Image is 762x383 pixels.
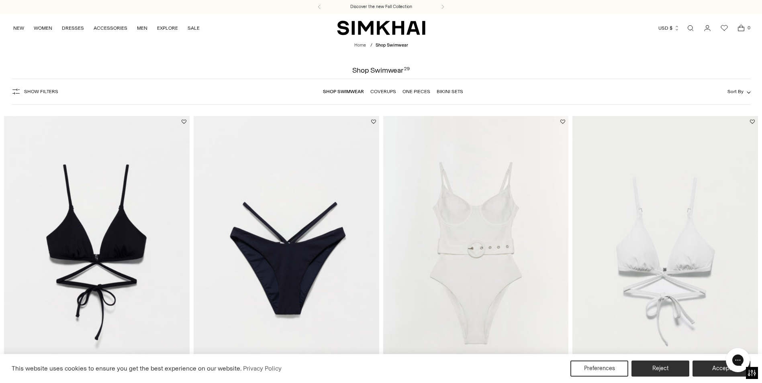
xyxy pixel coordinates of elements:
[354,43,366,48] a: Home
[370,42,372,49] div: /
[682,20,699,36] a: Open search modal
[733,20,749,36] a: Open cart modal
[323,89,364,94] a: Shop Swimwear
[34,19,52,37] a: WOMEN
[12,365,242,372] span: This website uses cookies to ensure you get the best experience on our website.
[6,352,81,377] iframe: Sign Up via Text for Offers
[631,361,689,377] button: Reject
[693,361,750,377] button: Accept
[13,19,24,37] a: NEW
[11,85,58,98] button: Show Filters
[658,19,680,37] button: USD $
[745,24,752,31] span: 0
[699,20,715,36] a: Go to the account page
[376,43,408,48] span: Shop Swimwear
[94,19,127,37] a: ACCESSORIES
[350,4,412,10] a: Discover the new Fall Collection
[182,119,186,124] button: Add to Wishlist
[188,19,200,37] a: SALE
[716,20,732,36] a: Wishlist
[352,67,410,74] h1: Shop Swimwear
[570,361,628,377] button: Preferences
[727,89,744,94] span: Sort By
[402,89,430,94] a: One Pieces
[750,119,755,124] button: Add to Wishlist
[371,119,376,124] button: Add to Wishlist
[370,89,396,94] a: Coverups
[404,67,410,74] div: 29
[242,363,283,375] a: Privacy Policy (opens in a new tab)
[323,83,463,100] nav: Linked collections
[437,89,463,94] a: Bikini Sets
[727,87,751,96] button: Sort By
[62,19,84,37] a: DRESSES
[354,42,408,49] nav: breadcrumbs
[560,119,565,124] button: Add to Wishlist
[722,345,754,375] iframe: Gorgias live chat messenger
[337,20,425,36] a: SIMKHAI
[157,19,178,37] a: EXPLORE
[137,19,147,37] a: MEN
[24,89,58,94] span: Show Filters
